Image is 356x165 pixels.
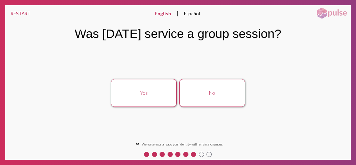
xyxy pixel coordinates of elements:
div: Was [DATE] service a group session? [75,27,282,41]
button: English [149,5,177,22]
div: No [183,90,242,96]
button: Yes [111,79,177,107]
span: We value your privacy, your identity will remain anonymous. [142,142,223,146]
button: Español [178,5,205,22]
div: Yes [114,90,173,96]
button: RESTART [5,5,36,22]
button: No [179,79,245,107]
mat-icon: visibility_off [136,142,139,146]
img: pulsehorizontalsmall.png [314,7,349,19]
